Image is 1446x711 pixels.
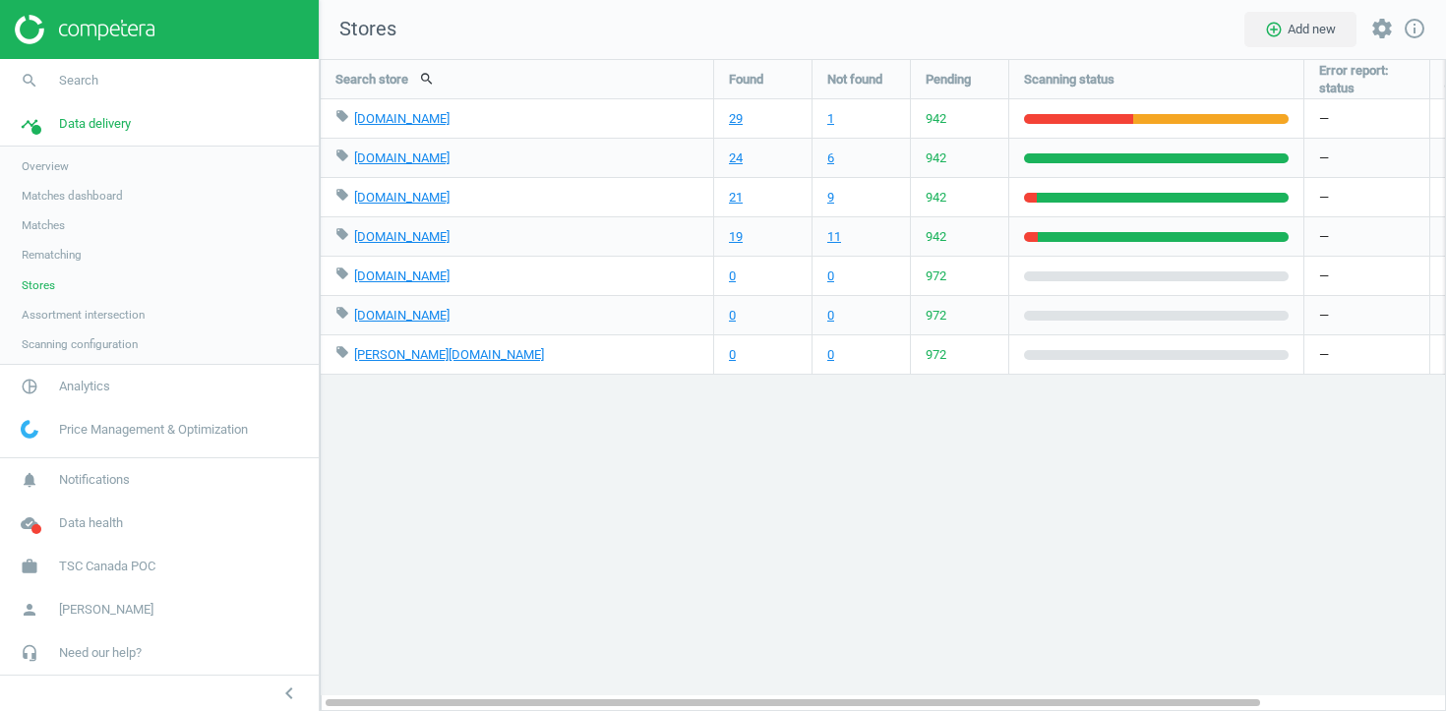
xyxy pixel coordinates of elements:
span: TSC Canada POC [59,558,155,575]
button: chevron_left [265,681,314,706]
span: Data health [59,514,123,532]
div: — [1304,139,1429,177]
i: timeline [11,105,48,143]
i: local_offer [335,188,349,202]
a: [DOMAIN_NAME] [354,111,450,126]
a: [DOMAIN_NAME] [354,190,450,205]
div: — [1304,257,1429,295]
span: Scanning status [1024,71,1115,89]
div: Search store [321,60,713,98]
span: 972 [926,307,946,325]
img: wGWNvw8QSZomAAAAABJRU5ErkJggg== [21,420,38,439]
span: 972 [926,267,946,285]
a: 21 [729,189,743,207]
span: Matches [22,217,65,233]
span: Matches dashboard [22,188,123,204]
span: Notifications [59,471,130,489]
a: 9 [827,189,834,207]
i: person [11,591,48,628]
a: 11 [827,228,841,246]
i: work [11,548,48,585]
a: [DOMAIN_NAME] [354,268,450,283]
a: 24 [729,149,743,167]
i: notifications [11,461,48,499]
span: Error report: status [1319,62,1415,97]
img: ajHJNr6hYgQAAAAASUVORK5CYII= [15,15,154,44]
span: Not found [827,71,882,89]
span: Pending [926,71,971,89]
div: — [1304,217,1429,256]
a: 19 [729,228,743,246]
span: Overview [22,158,69,174]
span: Rematching [22,247,82,263]
span: Data delivery [59,115,131,133]
i: local_offer [335,148,349,162]
span: Need our help? [59,644,142,662]
span: Assortment intersection [22,307,145,323]
a: [DOMAIN_NAME] [354,150,450,165]
span: Stores [22,277,55,293]
a: 0 [827,267,834,285]
span: 942 [926,189,946,207]
i: local_offer [335,345,349,359]
i: search [11,62,48,99]
span: 942 [926,149,946,167]
a: 0 [729,346,736,364]
a: 29 [729,110,743,128]
i: local_offer [335,109,349,123]
i: local_offer [335,227,349,241]
button: add_circle_outlineAdd new [1244,12,1356,47]
i: headset_mic [11,634,48,672]
i: chevron_left [277,681,301,705]
span: Search [59,72,98,89]
span: 972 [926,346,946,364]
a: [DOMAIN_NAME] [354,229,450,244]
i: local_offer [335,306,349,320]
a: 1 [827,110,834,128]
div: — [1304,335,1429,374]
span: Price Management & Optimization [59,421,248,439]
i: cloud_done [11,504,48,542]
i: info_outline [1403,17,1426,40]
span: [PERSON_NAME] [59,601,153,619]
a: 0 [827,307,834,325]
span: 942 [926,228,946,246]
a: [DOMAIN_NAME] [354,308,450,323]
button: search [408,62,446,95]
i: settings [1370,17,1394,40]
div: — [1304,178,1429,216]
span: 942 [926,110,946,128]
span: Analytics [59,378,110,395]
span: Scanning configuration [22,336,138,352]
a: 0 [729,307,736,325]
a: [PERSON_NAME][DOMAIN_NAME] [354,347,544,362]
i: add_circle_outline [1265,21,1283,38]
i: local_offer [335,267,349,280]
a: 0 [827,346,834,364]
div: — [1304,99,1429,138]
div: — [1304,296,1429,334]
button: settings [1361,8,1403,50]
i: pie_chart_outlined [11,368,48,405]
a: info_outline [1403,17,1426,42]
a: 0 [729,267,736,285]
span: Found [729,71,763,89]
a: 6 [827,149,834,167]
span: Stores [320,16,396,43]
